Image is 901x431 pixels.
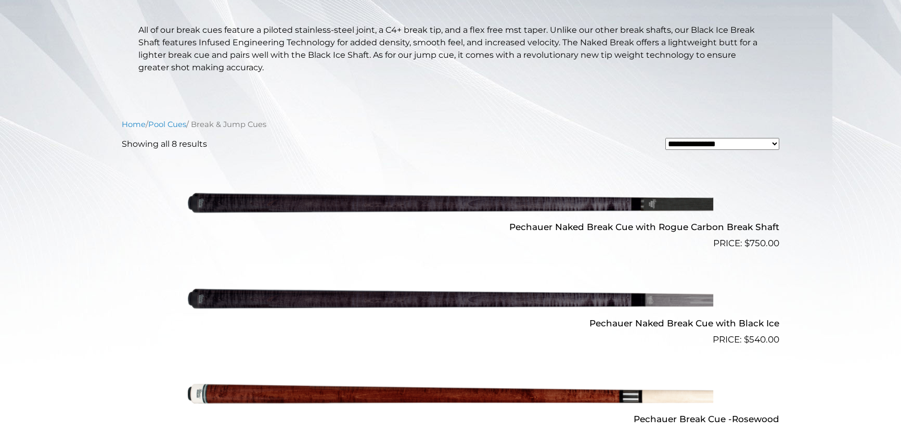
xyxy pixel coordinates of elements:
[122,410,779,429] h2: Pechauer Break Cue -Rosewood
[188,255,713,342] img: Pechauer Naked Break Cue with Black Ice
[122,218,779,237] h2: Pechauer Naked Break Cue with Rogue Carbon Break Shaft
[138,24,763,74] p: All of our break cues feature a piloted stainless-steel joint, a C4+ break tip, and a flex free m...
[122,119,779,130] nav: Breadcrumb
[122,120,146,129] a: Home
[122,159,779,250] a: Pechauer Naked Break Cue with Rogue Carbon Break Shaft $750.00
[148,120,186,129] a: Pool Cues
[122,313,779,333] h2: Pechauer Naked Break Cue with Black Ice
[744,238,750,248] span: $
[188,159,713,246] img: Pechauer Naked Break Cue with Rogue Carbon Break Shaft
[122,255,779,346] a: Pechauer Naked Break Cue with Black Ice $540.00
[744,238,779,248] bdi: 750.00
[665,138,779,150] select: Shop order
[744,334,749,345] span: $
[744,334,779,345] bdi: 540.00
[122,138,207,150] p: Showing all 8 results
